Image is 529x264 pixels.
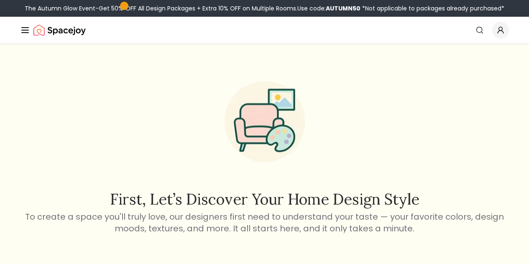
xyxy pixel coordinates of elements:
span: *Not applicable to packages already purchased* [360,4,504,13]
p: To create a space you'll truly love, our designers first need to understand your taste — your fav... [24,211,506,234]
div: The Autumn Glow Event-Get 50% OFF All Design Packages + Extra 10% OFF on Multiple Rooms. [25,4,504,13]
a: Spacejoy [33,22,86,38]
h2: First, let’s discover your home design style [24,191,506,208]
nav: Global [20,17,509,44]
img: Start Style Quiz Illustration [211,68,318,175]
b: AUTUMN50 [326,4,360,13]
img: Spacejoy Logo [33,22,86,38]
span: Use code: [297,4,360,13]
